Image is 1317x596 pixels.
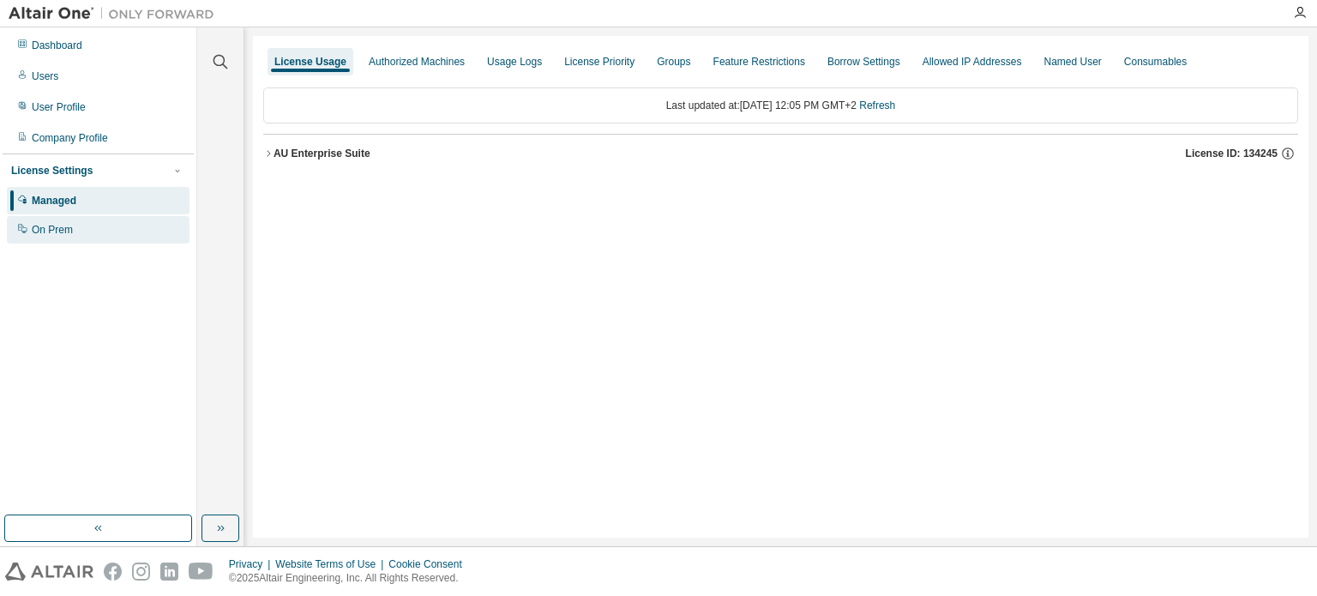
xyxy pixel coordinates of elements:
[1186,147,1278,160] span: License ID: 134245
[859,99,895,111] a: Refresh
[274,55,346,69] div: License Usage
[713,55,805,69] div: Feature Restrictions
[369,55,465,69] div: Authorized Machines
[229,571,472,586] p: © 2025 Altair Engineering, Inc. All Rights Reserved.
[132,563,150,581] img: instagram.svg
[32,69,58,83] div: Users
[657,55,690,69] div: Groups
[487,55,542,69] div: Usage Logs
[564,55,634,69] div: License Priority
[388,557,472,571] div: Cookie Consent
[274,147,370,160] div: AU Enterprise Suite
[229,557,275,571] div: Privacy
[275,557,388,571] div: Website Terms of Use
[160,563,178,581] img: linkedin.svg
[104,563,122,581] img: facebook.svg
[263,135,1298,172] button: AU Enterprise SuiteLicense ID: 134245
[189,563,213,581] img: youtube.svg
[11,164,93,178] div: License Settings
[1124,55,1187,69] div: Consumables
[9,5,223,22] img: Altair One
[1043,55,1101,69] div: Named User
[32,131,108,145] div: Company Profile
[32,194,76,208] div: Managed
[32,100,86,114] div: User Profile
[923,55,1022,69] div: Allowed IP Addresses
[32,39,82,52] div: Dashboard
[32,223,73,237] div: On Prem
[263,87,1298,123] div: Last updated at: [DATE] 12:05 PM GMT+2
[5,563,93,581] img: altair_logo.svg
[827,55,900,69] div: Borrow Settings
